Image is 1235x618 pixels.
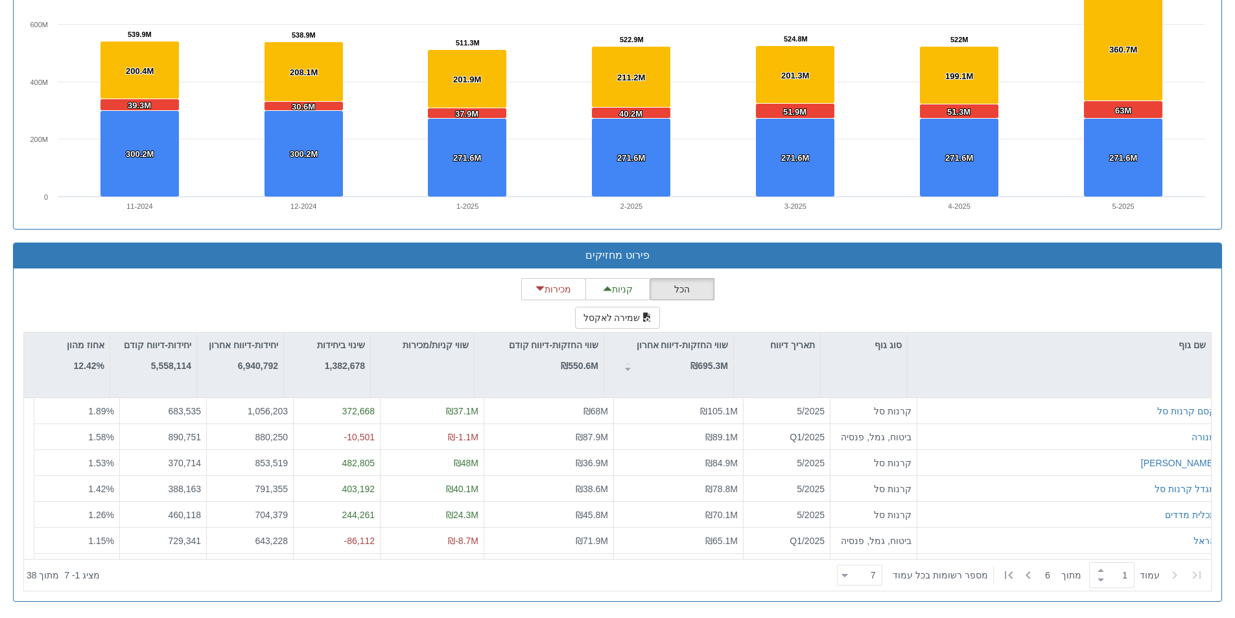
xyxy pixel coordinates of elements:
[1157,405,1216,418] button: קסם קרנות סל
[1165,508,1216,521] button: תכלית מדדים
[1194,534,1216,547] button: הראל
[27,561,100,589] div: ‏מציג 1 - 7 ‏ מתוך 38
[1115,106,1131,115] tspan: 63M
[617,73,645,82] tspan: 211.2M
[821,333,907,357] div: סוג גוף
[575,307,661,329] button: שמירה לאקסל
[784,35,808,43] tspan: 524.8M
[784,202,806,210] text: 3-2025
[446,483,478,493] span: ₪40.1M
[576,483,608,493] span: ₪38.6M
[299,534,375,547] div: -86,112
[749,430,825,443] div: Q1/2025
[299,430,375,443] div: -10,501
[317,338,365,352] p: שינוי ביחידות
[40,482,114,495] div: 1.42 %
[836,405,912,418] div: קרנות סל
[749,508,825,521] div: 5/2025
[1155,482,1216,495] button: מגדל קרנות סל
[1141,456,1216,469] button: [PERSON_NAME]
[67,338,104,352] p: אחוז מהון
[448,535,478,545] span: ₪-8.7M
[238,361,278,371] strong: 6,940,792
[290,67,318,77] tspan: 208.1M
[749,482,825,495] div: 5/2025
[1045,569,1061,582] span: 6
[30,78,48,86] text: 400M
[836,430,912,443] div: ביטוח, גמל, פנסיה
[455,109,478,119] tspan: 37.9M
[836,456,912,469] div: קרנות סל
[292,102,315,112] tspan: 30.6M
[947,107,970,117] tspan: 51.3M
[446,509,478,519] span: ₪24.3M
[836,534,912,547] div: ביטוח, גמל, פנסיה
[371,333,474,357] div: שווי קניות/מכירות
[299,508,375,521] div: 244,261
[749,456,825,469] div: 5/2025
[576,431,608,442] span: ₪87.9M
[456,39,480,47] tspan: 511.3M
[945,153,973,163] tspan: 271.6M
[292,31,316,39] tspan: 538.9M
[126,66,154,76] tspan: 200.4M
[1112,202,1134,210] text: 5-2025
[705,535,738,545] span: ₪65.1M
[299,456,375,469] div: 482,805
[1109,45,1137,54] tspan: 360.7M
[299,405,375,418] div: 372,668
[700,406,738,416] span: ₪105.1M
[453,75,481,84] tspan: 201.9M
[30,21,48,29] text: 600M
[448,431,478,442] span: ₪-1.1M
[619,109,642,119] tspan: 40.2M
[125,482,201,495] div: 388,163
[893,569,988,582] span: ‏מספר רשומות בכל עמוד
[125,508,201,521] div: 460,118
[783,107,806,117] tspan: 51.9M
[212,456,288,469] div: 853,519
[617,153,645,163] tspan: 271.6M
[125,534,201,547] div: 729,341
[126,202,152,210] text: 11-2024
[705,509,738,519] span: ₪70.1M
[576,509,608,519] span: ₪45.8M
[576,535,608,545] span: ₪71.9M
[290,149,318,159] tspan: 300.2M
[151,361,191,371] strong: 5,558,114
[40,508,114,521] div: 1.26 %
[583,406,608,416] span: ₪68M
[124,338,191,352] p: יחידות-דיווח קודם
[30,136,48,143] text: 200M
[749,405,825,418] div: 5/2025
[446,406,478,416] span: ₪37.1M
[950,36,969,43] tspan: 522M
[1140,569,1160,582] span: ‏עמוד
[705,483,738,493] span: ₪78.8M
[948,202,970,210] text: 4-2025
[299,482,375,495] div: 403,192
[128,101,151,110] tspan: 39.3M
[290,202,316,210] text: 12-2024
[620,202,642,210] text: 2-2025
[125,456,201,469] div: 370,714
[734,333,820,357] div: תאריך דיווח
[456,202,478,210] text: 1-2025
[690,361,728,371] strong: ₪695.3M
[1192,430,1216,443] button: מנורה
[209,338,278,352] p: יחידות-דיווח אחרון
[128,30,152,38] tspan: 539.9M
[126,149,154,159] tspan: 300.2M
[836,482,912,495] div: קרנות סל
[650,278,714,300] button: הכל
[637,338,728,352] p: שווי החזקות-דיווח אחרון
[705,457,738,468] span: ₪84.9M
[749,534,825,547] div: Q1/2025
[212,508,288,521] div: 704,379
[40,456,114,469] div: 1.53 %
